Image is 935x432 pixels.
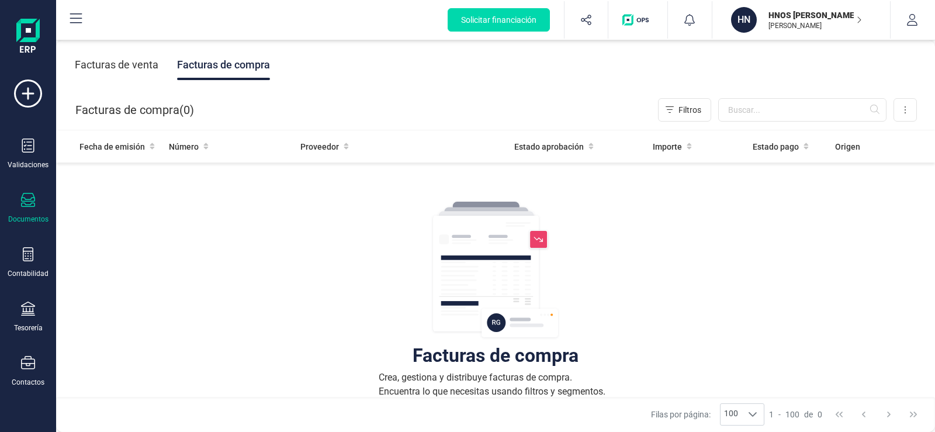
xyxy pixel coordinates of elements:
span: 0 [183,102,190,118]
div: Documentos [8,215,49,224]
span: Origen [835,141,860,153]
button: Previous Page [853,403,875,426]
img: Logo Finanedi [16,19,40,56]
div: Contactos [12,378,44,387]
button: First Page [828,403,850,426]
button: Solicitar financiación [448,8,550,32]
div: - [769,409,822,420]
span: 100 [721,404,742,425]
div: Facturas de venta [75,50,158,80]
div: Tesorería [14,323,43,333]
div: HN [731,7,757,33]
span: Fecha de emisión [79,141,145,153]
button: Last Page [902,403,924,426]
img: img-empty-table.svg [431,200,560,340]
div: Facturas de compra [413,350,579,361]
p: HNOS [PERSON_NAME] 2019 SL [768,9,862,21]
button: Filtros [658,98,711,122]
span: 1 [769,409,774,420]
button: Next Page [878,403,900,426]
span: Proveedor [300,141,339,153]
input: Buscar... [718,98,886,122]
div: Facturas de compra [177,50,270,80]
span: Estado pago [753,141,799,153]
img: Logo de OPS [622,14,653,26]
span: Filtros [678,104,701,116]
div: Contabilidad [8,269,49,278]
button: Logo de OPS [615,1,660,39]
div: Crea, gestiona y distribuye facturas de compra. Encuentra lo que necesitas usando filtros y segme... [379,371,612,399]
div: Facturas de compra ( ) [75,98,194,122]
span: 0 [818,409,822,420]
p: [PERSON_NAME] [768,21,862,30]
button: HNHNOS [PERSON_NAME] 2019 SL[PERSON_NAME] [726,1,876,39]
span: Número [169,141,199,153]
span: Estado aprobación [514,141,584,153]
div: Validaciones [8,160,49,170]
span: de [804,409,813,420]
div: Filas por página: [651,403,764,426]
span: Solicitar financiación [461,14,536,26]
span: 100 [785,409,799,420]
span: Importe [653,141,682,153]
